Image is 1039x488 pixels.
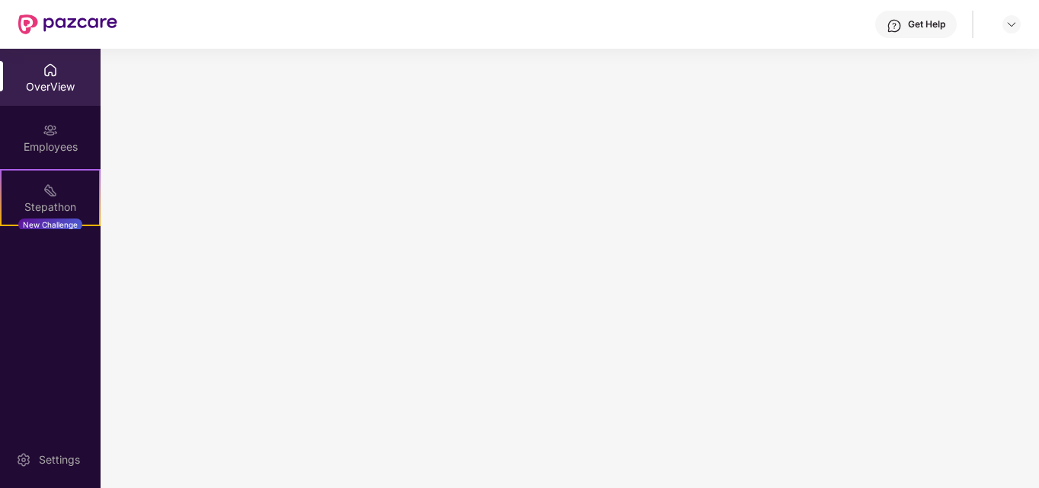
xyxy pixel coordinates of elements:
[34,452,85,467] div: Settings
[43,62,58,78] img: svg+xml;base64,PHN2ZyBpZD0iSG9tZSIgeG1sbnM9Imh0dHA6Ly93d3cudzMub3JnLzIwMDAvc3ZnIiB3aWR0aD0iMjAiIG...
[16,452,31,467] img: svg+xml;base64,PHN2ZyBpZD0iU2V0dGluZy0yMHgyMCIgeG1sbnM9Imh0dHA6Ly93d3cudzMub3JnLzIwMDAvc3ZnIiB3aW...
[2,199,99,215] div: Stepathon
[1005,18,1018,30] img: svg+xml;base64,PHN2ZyBpZD0iRHJvcGRvd24tMzJ4MzIiIHhtbG5zPSJodHRwOi8vd3d3LnczLm9yZy8yMDAwL3N2ZyIgd2...
[18,14,117,34] img: New Pazcare Logo
[43,183,58,198] img: svg+xml;base64,PHN2ZyB4bWxucz0iaHR0cDovL3d3dy53My5vcmcvMjAwMC9zdmciIHdpZHRoPSIyMSIgaGVpZ2h0PSIyMC...
[43,123,58,138] img: svg+xml;base64,PHN2ZyBpZD0iRW1wbG95ZWVzIiB4bWxucz0iaHR0cDovL3d3dy53My5vcmcvMjAwMC9zdmciIHdpZHRoPS...
[908,18,945,30] div: Get Help
[887,18,902,33] img: svg+xml;base64,PHN2ZyBpZD0iSGVscC0zMngzMiIgeG1sbnM9Imh0dHA6Ly93d3cudzMub3JnLzIwMDAvc3ZnIiB3aWR0aD...
[18,218,82,231] div: New Challenge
